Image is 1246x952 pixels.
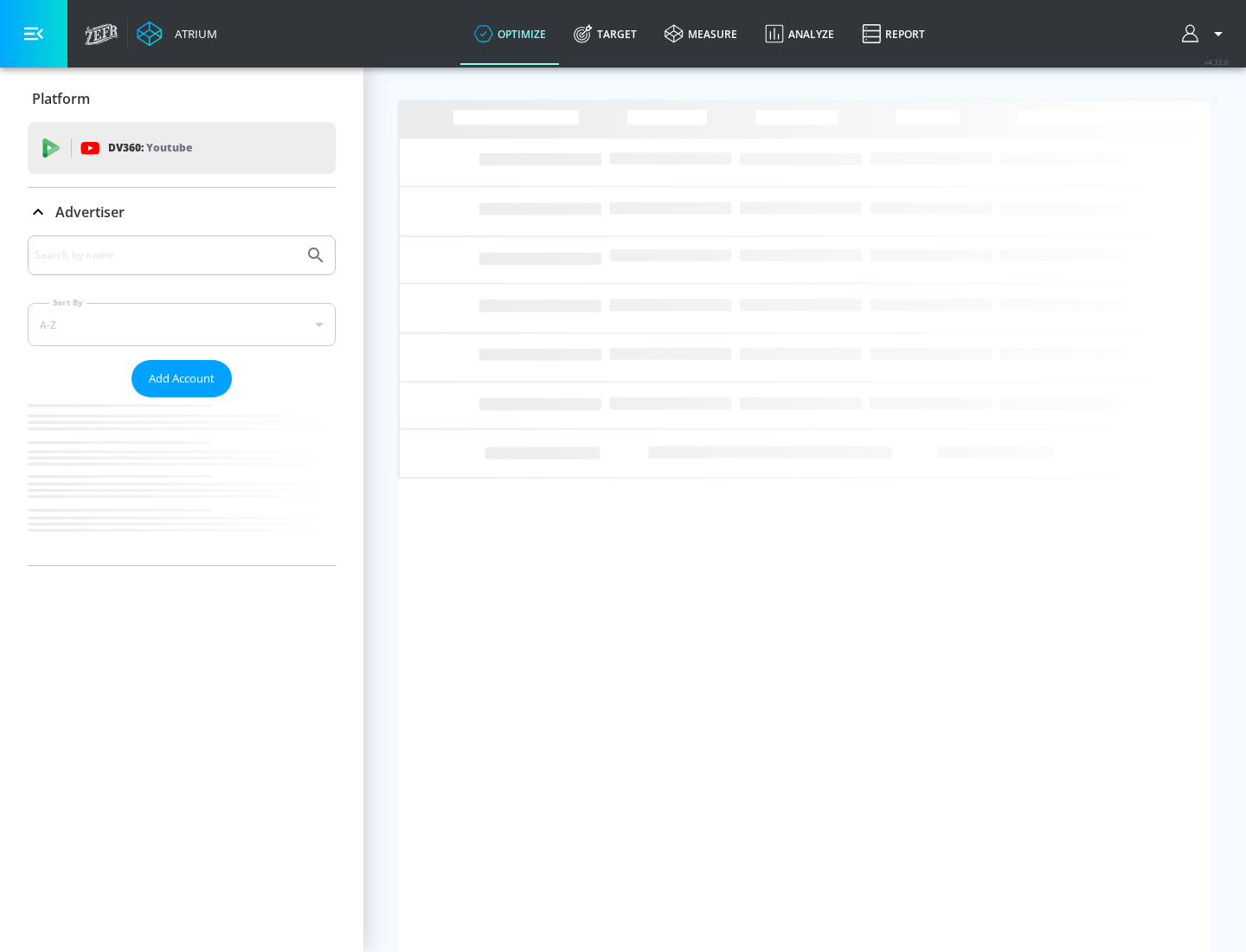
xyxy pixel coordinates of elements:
div: Advertiser [28,235,336,565]
nav: list of Advertiser [28,397,336,565]
a: Report [848,3,939,65]
div: DV360: Youtube [28,122,336,174]
a: measure [651,3,751,65]
div: Platform [28,74,336,123]
span: v 4.32.0 [1204,57,1229,67]
p: Platform [32,89,90,108]
a: optimize [460,3,560,65]
div: A-Z [28,303,336,346]
button: Add Account [132,360,232,397]
div: Advertiser [28,188,336,236]
div: Atrium [168,26,217,42]
input: Search by name [35,244,297,267]
label: Sort By [49,297,87,308]
span: Add Account [149,369,215,389]
a: Atrium [137,21,217,47]
p: DV360: [108,138,192,158]
p: Youtube [146,138,192,157]
a: Target [560,3,651,65]
p: Advertiser [55,203,125,222]
a: Analyze [751,3,848,65]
